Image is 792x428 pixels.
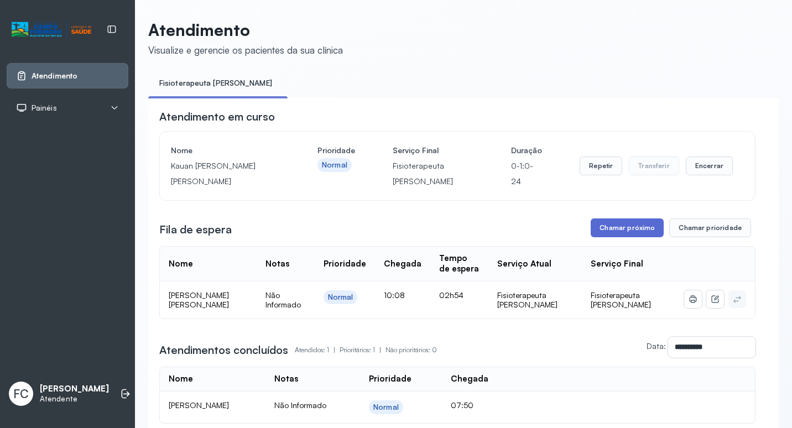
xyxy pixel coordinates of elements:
span: Não Informado [274,400,326,410]
label: Data: [647,341,666,351]
div: Normal [322,160,347,170]
p: Fisioterapeuta [PERSON_NAME] [393,158,473,189]
button: Transferir [629,156,679,175]
span: 07:50 [451,400,473,410]
span: Painéis [32,103,57,113]
div: Normal [373,403,399,412]
div: Prioridade [324,259,366,269]
p: Não prioritários: 0 [385,342,437,358]
h3: Fila de espera [159,222,232,237]
div: Serviço Atual [497,259,551,269]
p: Atendimento [148,20,343,40]
div: Normal [328,293,353,302]
p: Kauan [PERSON_NAME] [PERSON_NAME] [171,158,280,189]
span: 10:08 [384,290,405,300]
div: Prioridade [369,374,411,384]
div: Chegada [451,374,488,384]
div: Serviço Final [591,259,643,269]
span: 02h54 [439,290,463,300]
span: | [334,346,335,354]
p: 0-1:0-24 [511,158,542,189]
h4: Duração [511,143,542,158]
span: [PERSON_NAME] [169,400,229,410]
h4: Nome [171,143,280,158]
p: Prioritários: 1 [340,342,385,358]
div: Chegada [384,259,421,269]
p: [PERSON_NAME] [40,384,109,394]
span: Fisioterapeuta [PERSON_NAME] [591,290,651,310]
div: Nome [169,374,193,384]
div: Visualize e gerencie os pacientes da sua clínica [148,44,343,56]
div: Notas [265,259,289,269]
span: Atendimento [32,71,77,81]
span: Não Informado [265,290,301,310]
div: Fisioterapeuta [PERSON_NAME] [497,290,573,310]
button: Chamar prioridade [669,218,751,237]
span: [PERSON_NAME] [PERSON_NAME] [169,290,229,310]
p: Atendidos: 1 [295,342,340,358]
a: Atendimento [16,70,119,81]
h4: Serviço Final [393,143,473,158]
h3: Atendimentos concluídos [159,342,288,358]
span: | [379,346,381,354]
div: Notas [274,374,298,384]
h4: Prioridade [317,143,355,158]
div: Nome [169,259,193,269]
h3: Atendimento em curso [159,109,275,124]
button: Repetir [580,156,622,175]
div: Tempo de espera [439,253,480,274]
a: Fisioterapeuta [PERSON_NAME] [148,74,283,92]
p: Atendente [40,394,109,404]
img: Logotipo do estabelecimento [12,20,91,39]
button: Encerrar [686,156,733,175]
button: Chamar próximo [591,218,664,237]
